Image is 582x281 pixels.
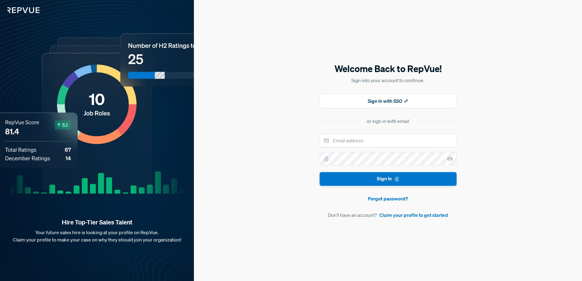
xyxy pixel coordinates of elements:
[379,211,448,219] a: Claim your profile to get started
[320,172,457,186] button: Sign In
[320,94,457,108] button: Sign In with SSO
[320,211,457,219] article: Don't have an account?
[320,134,457,147] input: Email address
[320,195,457,202] a: Forgot password?
[320,77,457,84] p: Sign into your account to continue.
[320,62,457,75] h5: Welcome Back to RepVue!
[367,117,409,125] div: or sign in with email
[10,229,184,243] p: Your future sales hire is looking at your profile on RepVue. Claim your profile to make your case...
[10,218,184,226] strong: Hire Top-Tier Sales Talent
